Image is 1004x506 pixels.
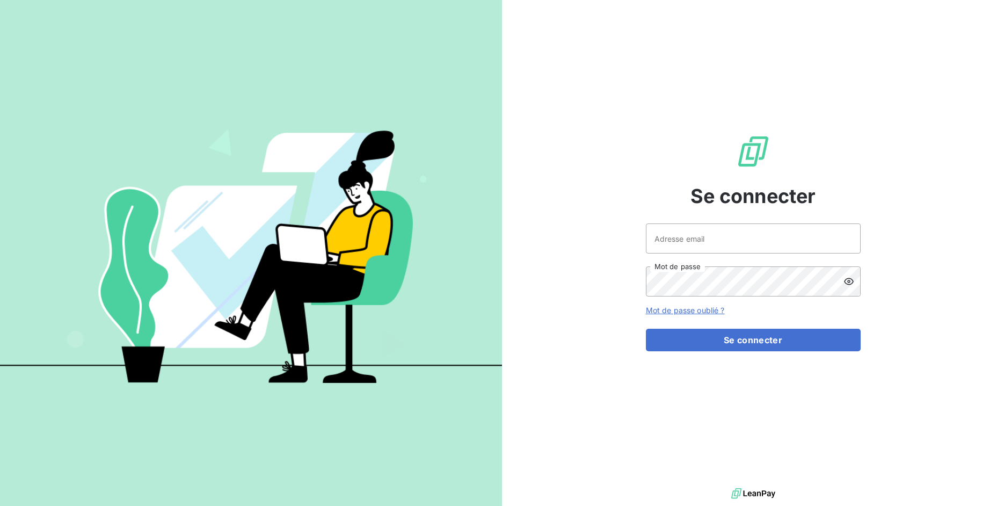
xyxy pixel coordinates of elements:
[646,223,861,254] input: placeholder
[646,306,725,315] a: Mot de passe oublié ?
[736,134,770,169] img: Logo LeanPay
[731,486,775,502] img: logo
[690,182,816,211] span: Se connecter
[646,329,861,351] button: Se connecter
